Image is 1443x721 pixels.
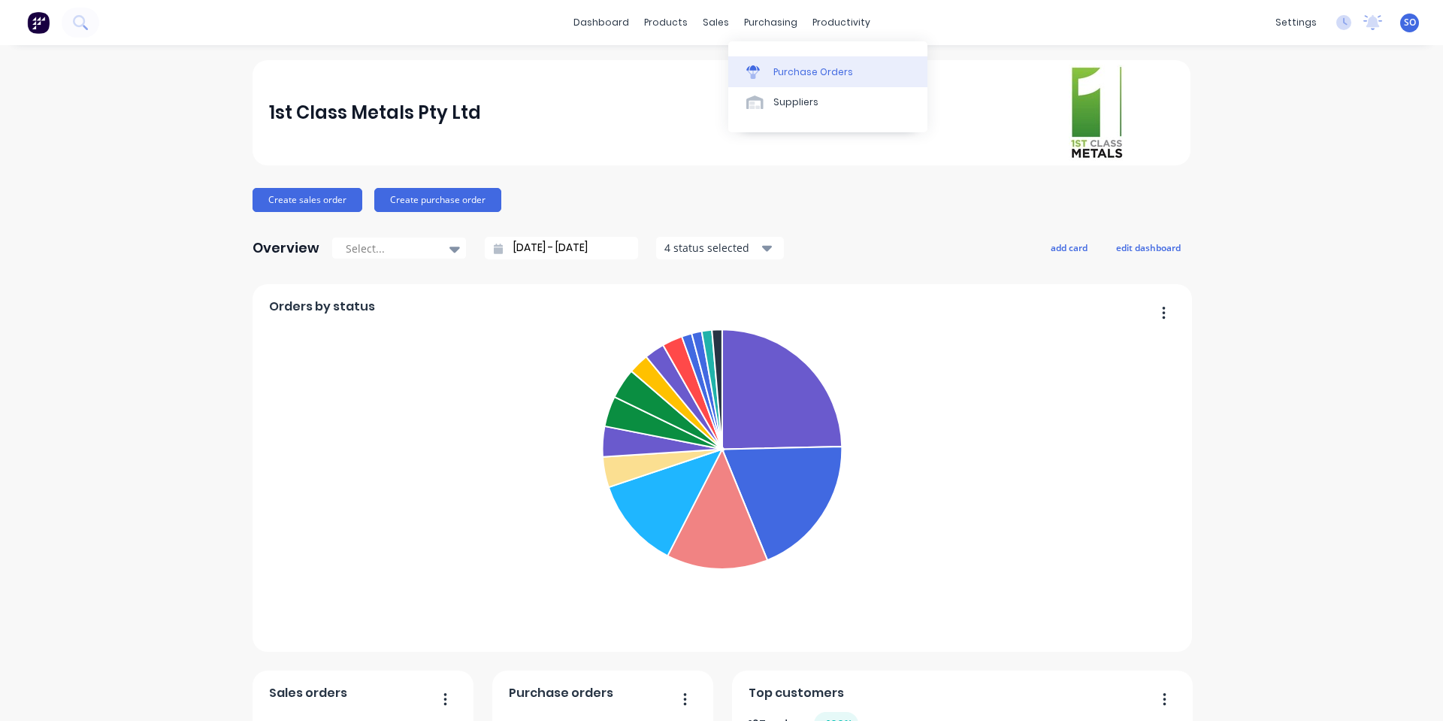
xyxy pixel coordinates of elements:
a: Purchase Orders [728,56,927,86]
div: sales [695,11,737,34]
div: products [637,11,695,34]
span: Orders by status [269,298,375,316]
div: purchasing [737,11,805,34]
button: Create sales order [253,188,362,212]
div: 4 status selected [664,240,759,256]
span: SO [1404,16,1416,29]
button: 4 status selected [656,237,784,259]
div: settings [1268,11,1324,34]
a: dashboard [566,11,637,34]
div: Purchase Orders [773,65,853,79]
span: Top customers [749,684,844,702]
div: Overview [253,233,319,263]
img: 1st Class Metals Pty Ltd [1069,65,1124,161]
img: Factory [27,11,50,34]
div: productivity [805,11,878,34]
button: Create purchase order [374,188,501,212]
span: Sales orders [269,684,347,702]
div: Suppliers [773,95,818,109]
span: Purchase orders [509,684,613,702]
button: edit dashboard [1106,238,1190,257]
a: Suppliers [728,87,927,117]
button: add card [1041,238,1097,257]
div: 1st Class Metals Pty Ltd [269,98,481,128]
